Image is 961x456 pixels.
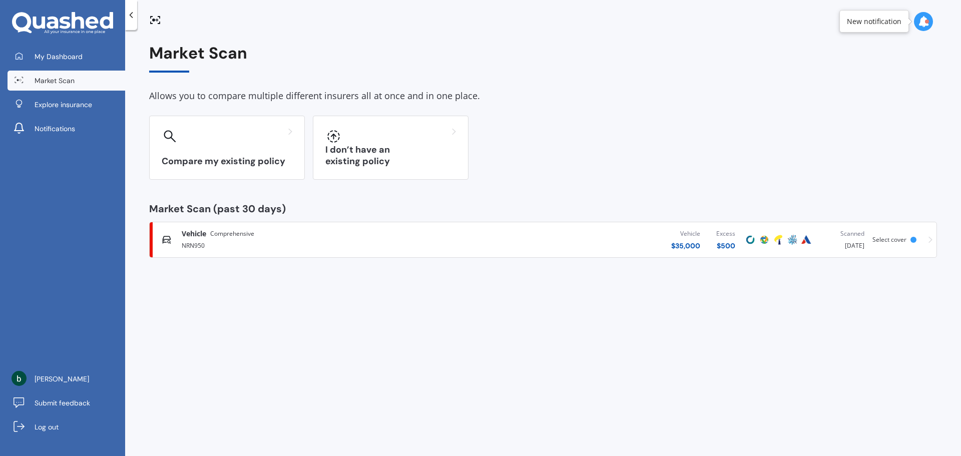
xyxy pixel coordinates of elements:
span: Notifications [35,124,75,134]
img: Protecta [758,234,770,246]
div: New notification [847,17,901,27]
div: Scanned [821,229,864,239]
a: Market Scan [8,71,125,91]
span: Market Scan [35,76,75,86]
a: [PERSON_NAME] [8,369,125,389]
a: Log out [8,417,125,437]
h3: Compare my existing policy [162,156,292,167]
a: Notifications [8,119,125,139]
span: Select cover [872,235,906,244]
div: Allows you to compare multiple different insurers all at once and in one place. [149,89,937,104]
span: Comprehensive [210,229,254,239]
img: Cove [744,234,756,246]
img: ACg8ocL-T0NwYSRHqWrI8DCxoejAADwOzdP9Yc9wmsTEpJShoCUZHw=s96-c [12,371,27,386]
div: Vehicle [671,229,700,239]
img: Autosure [800,234,812,246]
a: Explore insurance [8,95,125,115]
div: Market Scan (past 30 days) [149,204,937,214]
span: Explore insurance [35,100,92,110]
span: Submit feedback [35,398,90,408]
img: Tower [772,234,784,246]
a: VehicleComprehensiveNRN950Vehicle$35,000Excess$500CoveProtectaTowerAMPAutosureScanned[DATE]Select... [149,222,937,258]
span: Log out [35,422,59,432]
div: $ 500 [716,241,735,251]
div: [DATE] [821,229,864,251]
div: Excess [716,229,735,239]
img: AMP [786,234,798,246]
div: NRN950 [182,239,452,251]
span: [PERSON_NAME] [35,374,89,384]
div: Market Scan [149,44,937,73]
a: Submit feedback [8,393,125,413]
a: My Dashboard [8,47,125,67]
h3: I don’t have an existing policy [325,144,456,167]
div: $ 35,000 [671,241,700,251]
span: Vehicle [182,229,206,239]
span: My Dashboard [35,52,83,62]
